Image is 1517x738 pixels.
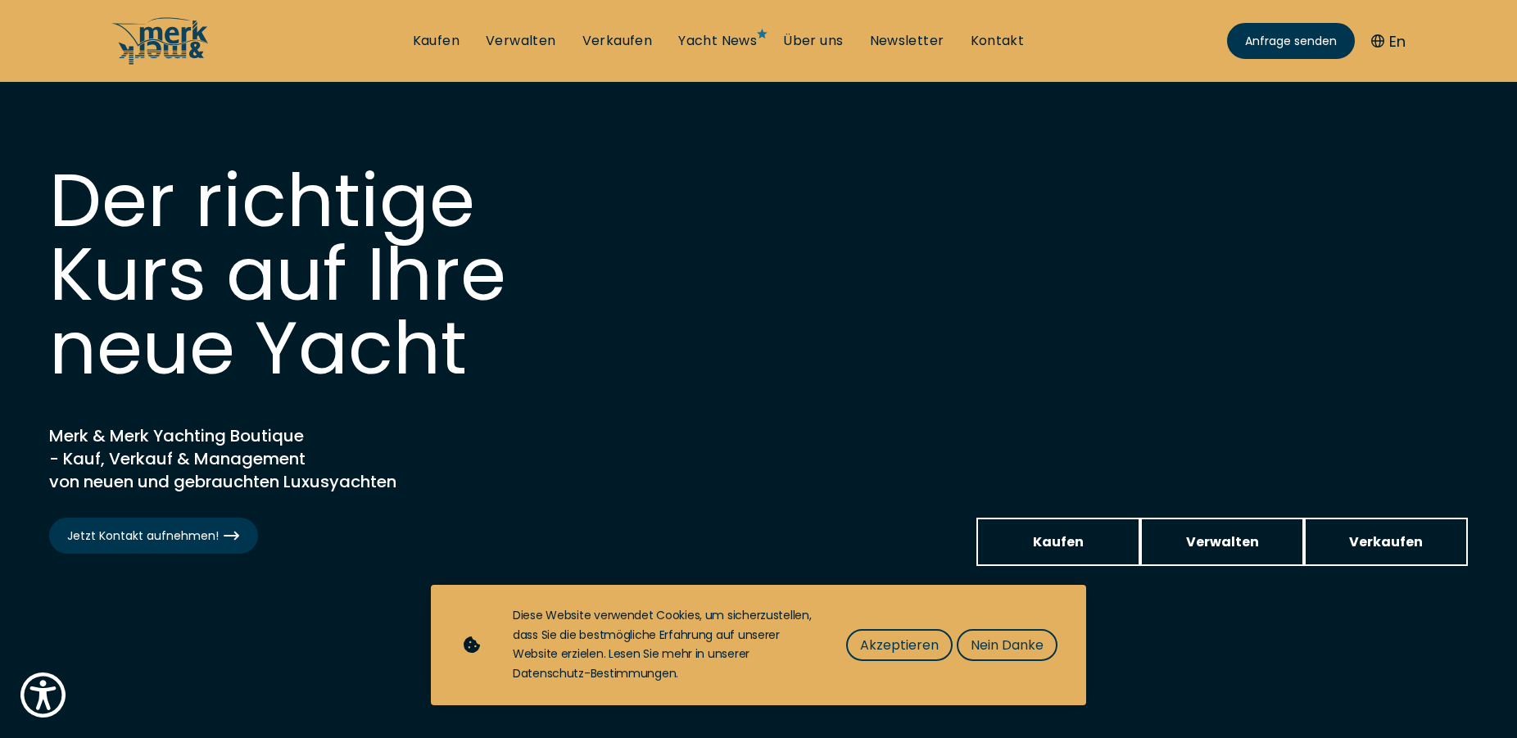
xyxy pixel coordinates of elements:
span: Nein Danke [971,635,1044,655]
button: Nein Danke [957,629,1057,661]
a: Verwalten [1140,518,1304,566]
a: Über uns [783,32,843,50]
a: Verkaufen [582,32,653,50]
button: En [1371,30,1406,52]
button: Akzeptieren [846,629,953,661]
a: Anfrage senden [1227,23,1355,59]
span: Kaufen [1033,532,1084,552]
a: Kaufen [976,518,1140,566]
h2: Merk & Merk Yachting Boutique - Kauf, Verkauf & Management von neuen und gebrauchten Luxusyachten [49,424,459,493]
span: Anfrage senden [1245,33,1337,50]
h1: Der richtige Kurs auf Ihre neue Yacht [49,164,541,385]
a: Datenschutz-Bestimmungen [513,665,676,681]
a: Kaufen [413,32,460,50]
span: Verwalten [1186,532,1259,552]
div: Diese Website verwendet Cookies, um sicherzustellen, dass Sie die bestmögliche Erfahrung auf unse... [513,606,813,684]
span: Verkaufen [1349,532,1423,552]
a: Kontakt [971,32,1025,50]
a: Yacht News [678,32,757,50]
button: Show Accessibility Preferences [16,668,70,722]
span: Jetzt Kontakt aufnehmen! [67,527,240,545]
span: Akzeptieren [860,635,939,655]
a: Verwalten [486,32,556,50]
a: Jetzt Kontakt aufnehmen! [49,518,258,554]
a: Newsletter [870,32,944,50]
a: Verkaufen [1304,518,1468,566]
